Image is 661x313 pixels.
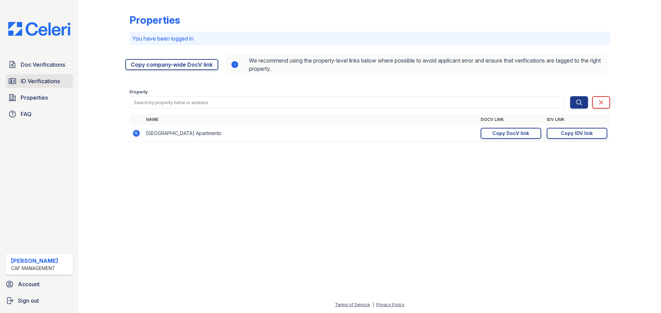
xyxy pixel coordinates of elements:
[143,114,478,125] th: Name
[3,22,76,36] img: CE_Logo_Blue-a8612792a0a2168367f1c8372b55b34899dd931a85d93a1a3d3e32e68fde9ad4.png
[376,302,405,307] a: Privacy Policy
[143,125,478,142] td: [GEOGRAPHIC_DATA] Apartments
[335,302,370,307] a: Terms of Service
[6,91,73,104] a: Properties
[11,265,58,272] div: CAF Management
[11,257,58,265] div: [PERSON_NAME]
[3,277,76,291] a: Account
[125,59,218,70] a: Copy company-wide DocV link
[6,74,73,88] a: ID Verifications
[21,60,65,69] span: Doc Verifications
[18,297,39,305] span: Sign out
[225,54,607,76] div: We recommend using the property-level links below where possible to avoid applicant error and ens...
[132,34,607,43] p: You have been logged in
[3,294,76,308] a: Sign out
[478,114,544,125] th: DocV Link
[129,89,148,95] label: Property
[481,128,541,139] a: Copy DocV link
[18,280,40,288] span: Account
[21,93,48,102] span: Properties
[21,77,60,85] span: ID Verifications
[373,302,374,307] div: |
[129,96,565,109] input: Search by property name or address
[6,107,73,121] a: FAQ
[6,58,73,71] a: Doc Verifications
[21,110,32,118] span: FAQ
[492,130,529,137] div: Copy DocV link
[561,130,593,137] div: Copy IDV link
[547,128,607,139] a: Copy IDV link
[129,14,180,26] div: Properties
[544,114,610,125] th: IDV Link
